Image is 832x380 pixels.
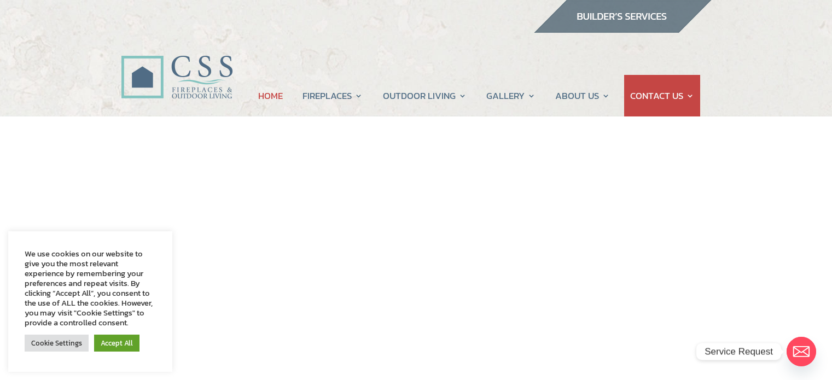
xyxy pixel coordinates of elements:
[533,22,712,37] a: builder services construction supply
[787,337,816,366] a: Email
[486,75,536,116] a: GALLERY
[94,335,139,352] a: Accept All
[25,249,156,328] div: We use cookies on our website to give you the most relevant experience by remembering your prefer...
[555,75,610,116] a: ABOUT US
[630,75,694,116] a: CONTACT US
[25,335,89,352] a: Cookie Settings
[258,75,283,116] a: HOME
[302,75,363,116] a: FIREPLACES
[383,75,467,116] a: OUTDOOR LIVING
[121,25,232,104] img: CSS Fireplaces & Outdoor Living (Formerly Construction Solutions & Supply)- Jacksonville Ormond B...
